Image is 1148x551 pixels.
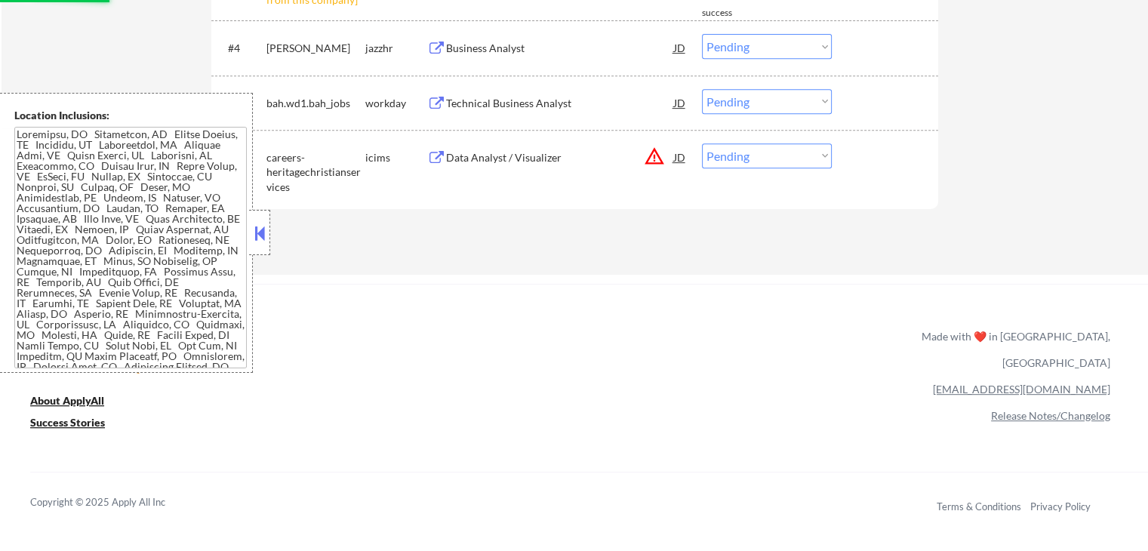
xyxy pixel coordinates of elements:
div: Buy ApplyAll as a gift 🎁 [30,362,181,373]
div: JD [672,89,688,116]
div: Location Inclusions: [14,108,247,123]
div: workday [365,96,427,111]
div: Made with ❤️ in [GEOGRAPHIC_DATA], [GEOGRAPHIC_DATA] [916,323,1110,376]
div: JD [672,34,688,61]
div: Data Analyst / Visualizer [446,150,674,165]
div: #4 [228,41,254,56]
button: warning_amber [644,146,665,167]
div: Technical Business Analyst [446,96,674,111]
a: Refer & earn free applications 👯‍♀️ [30,344,606,360]
a: About ApplyAll [30,393,125,412]
div: [PERSON_NAME] [266,41,365,56]
a: Release Notes/Changelog [991,409,1110,422]
a: Success Stories [30,415,125,434]
div: Business Analyst [446,41,674,56]
div: careers-heritagechristianservices [266,150,365,195]
div: bah.wd1.bah_jobs [266,96,365,111]
div: JD [672,143,688,171]
div: success [702,7,762,20]
u: About ApplyAll [30,394,104,407]
a: [EMAIL_ADDRESS][DOMAIN_NAME] [933,383,1110,396]
a: Privacy Policy [1030,500,1091,513]
div: icims [365,150,427,165]
div: Copyright © 2025 Apply All Inc [30,495,204,510]
u: Success Stories [30,416,105,429]
a: Terms & Conditions [937,500,1021,513]
div: jazzhr [365,41,427,56]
